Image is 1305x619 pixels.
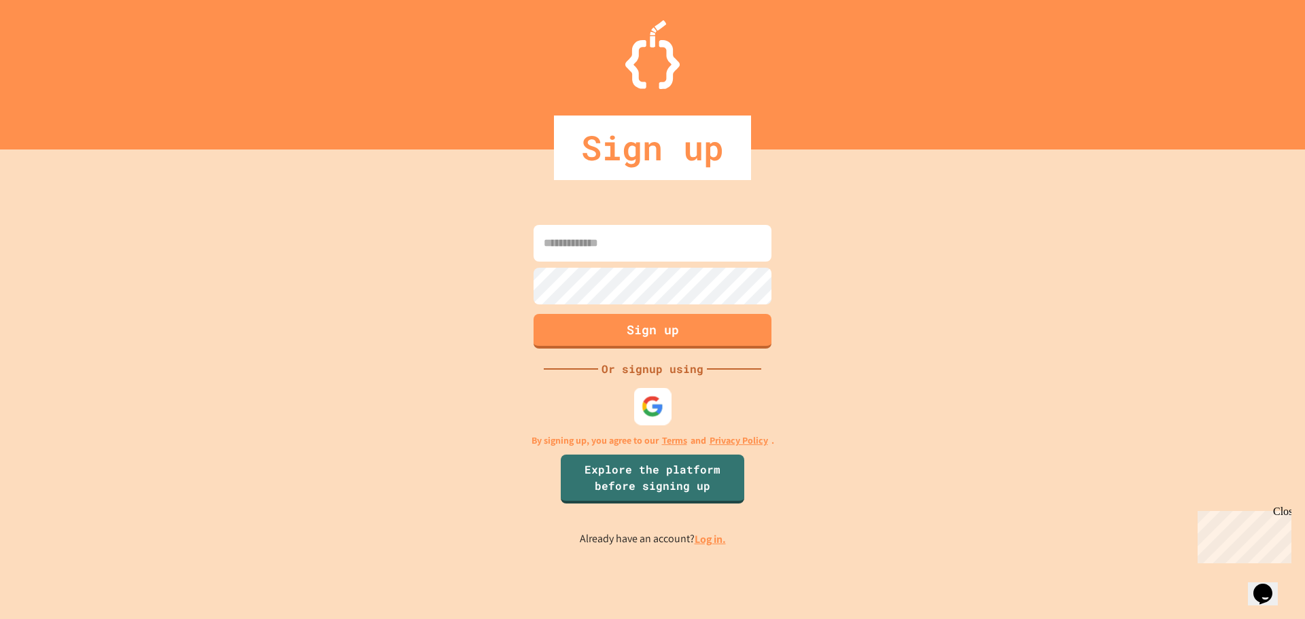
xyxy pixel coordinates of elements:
p: By signing up, you agree to our and . [532,434,774,448]
div: Sign up [554,116,751,180]
img: google-icon.svg [642,395,664,417]
div: Chat with us now!Close [5,5,94,86]
a: Log in. [695,532,726,546]
img: Logo.svg [625,20,680,89]
a: Terms [662,434,687,448]
a: Explore the platform before signing up [561,455,744,503]
p: Already have an account? [580,531,726,548]
a: Privacy Policy [710,434,768,448]
iframe: chat widget [1192,506,1291,563]
iframe: chat widget [1248,565,1291,605]
div: Or signup using [598,361,707,377]
button: Sign up [534,314,771,349]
